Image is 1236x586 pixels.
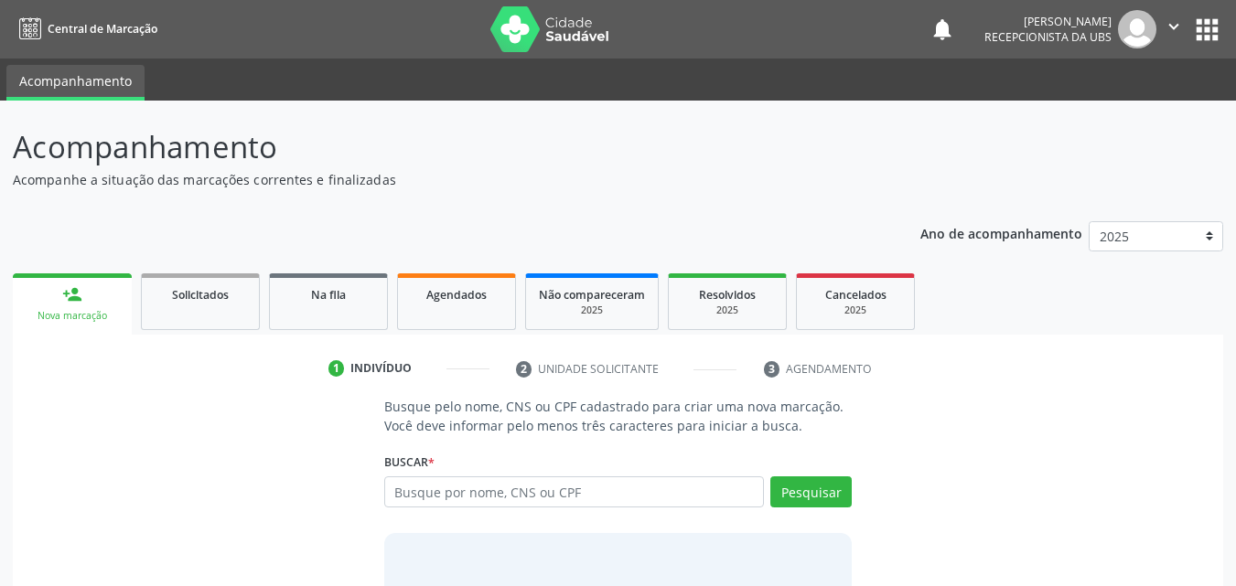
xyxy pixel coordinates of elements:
span: Recepcionista da UBS [984,29,1112,45]
div: Indivíduo [350,360,412,377]
div: 1 [328,360,345,377]
button: apps [1191,14,1223,46]
div: 2025 [810,304,901,317]
div: 2025 [539,304,645,317]
a: Central de Marcação [13,14,157,44]
p: Acompanhe a situação das marcações correntes e finalizadas [13,170,860,189]
button:  [1156,10,1191,48]
span: Cancelados [825,287,887,303]
i:  [1164,16,1184,37]
span: Solicitados [172,287,229,303]
div: 2025 [682,304,773,317]
span: Na fila [311,287,346,303]
span: Resolvidos [699,287,756,303]
a: Acompanhamento [6,65,145,101]
span: Central de Marcação [48,21,157,37]
span: Agendados [426,287,487,303]
p: Ano de acompanhamento [920,221,1082,244]
button: notifications [930,16,955,42]
span: Não compareceram [539,287,645,303]
button: Pesquisar [770,476,852,507]
p: Acompanhamento [13,124,860,170]
div: [PERSON_NAME] [984,14,1112,29]
img: img [1118,10,1156,48]
label: Buscar [384,448,435,476]
p: Busque pelo nome, CNS ou CPF cadastrado para criar uma nova marcação. Você deve informar pelo men... [384,397,853,435]
input: Busque por nome, CNS ou CPF [384,476,765,507]
div: person_add [62,284,82,304]
div: Nova marcação [26,309,119,323]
